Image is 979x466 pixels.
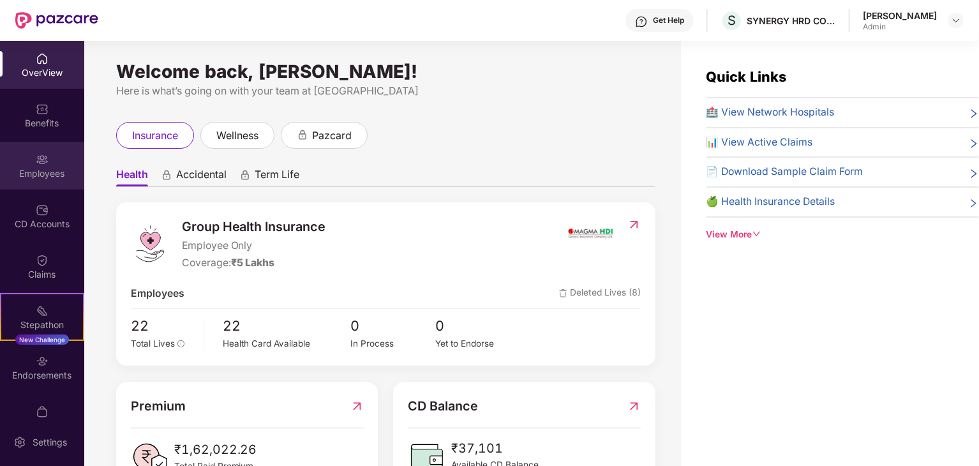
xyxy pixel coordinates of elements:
[312,128,352,144] span: pazcard
[182,255,326,271] div: Coverage:
[653,15,684,26] div: Get Help
[863,10,937,22] div: [PERSON_NAME]
[350,337,435,350] div: In Process
[627,396,641,416] img: RedirectIcon
[559,286,641,302] span: Deleted Lives (8)
[29,436,71,449] div: Settings
[350,396,364,416] img: RedirectIcon
[706,228,979,242] div: View More
[36,405,49,418] img: svg+xml;base64,PHN2ZyBpZD0iTXlfT3JkZXJzIiBkYXRhLW5hbWU9Ik15IE9yZGVycyIgeG1sbnM9Imh0dHA6Ly93d3cudz...
[36,254,49,267] img: svg+xml;base64,PHN2ZyBpZD0iQ2xhaW0iIHhtbG5zPSJodHRwOi8vd3d3LnczLm9yZy8yMDAwL3N2ZyIgd2lkdGg9IjIwIi...
[969,197,979,210] span: right
[231,257,275,269] span: ₹5 Lakhs
[635,15,648,28] img: svg+xml;base64,PHN2ZyBpZD0iSGVscC0zMngzMiIgeG1sbnM9Imh0dHA6Ly93d3cudzMub3JnLzIwMDAvc3ZnIiB3aWR0aD...
[36,204,49,216] img: svg+xml;base64,PHN2ZyBpZD0iQ0RfQWNjb3VudHMiIGRhdGEtbmFtZT0iQ0QgQWNjb3VudHMiIHhtbG5zPSJodHRwOi8vd3...
[1,319,83,331] div: Stepathon
[223,315,351,337] span: 22
[36,153,49,166] img: svg+xml;base64,PHN2ZyBpZD0iRW1wbG95ZWVzIiB4bWxucz0iaHR0cDovL3d3dy53My5vcmcvMjAwMC9zdmciIHdpZHRoPS...
[863,22,937,32] div: Admin
[408,396,478,416] span: CD Balance
[13,436,26,449] img: svg+xml;base64,PHN2ZyBpZD0iU2V0dGluZy0yMHgyMCIgeG1sbnM9Imh0dHA6Ly93d3cudzMub3JnLzIwMDAvc3ZnIiB3aW...
[116,83,655,99] div: Here is what’s going on with your team at [GEOGRAPHIC_DATA]
[255,168,299,186] span: Term Life
[36,355,49,368] img: svg+xml;base64,PHN2ZyBpZD0iRW5kb3JzZW1lbnRzIiB4bWxucz0iaHR0cDovL3d3dy53My5vcmcvMjAwMC9zdmciIHdpZH...
[131,338,175,349] span: Total Lives
[116,168,148,186] span: Health
[559,289,567,297] img: deleteIcon
[36,103,49,116] img: svg+xml;base64,PHN2ZyBpZD0iQmVuZWZpdHMiIHhtbG5zPSJodHRwOi8vd3d3LnczLm9yZy8yMDAwL3N2ZyIgd2lkdGg9Ij...
[216,128,258,144] span: wellness
[177,340,185,348] span: info-circle
[752,230,761,239] span: down
[174,440,257,460] span: ₹1,62,022.26
[350,315,435,337] span: 0
[706,68,787,85] span: Quick Links
[969,167,979,180] span: right
[728,13,736,28] span: S
[36,304,49,317] img: svg+xml;base64,PHN2ZyB4bWxucz0iaHR0cDovL3d3dy53My5vcmcvMjAwMC9zdmciIHdpZHRoPSIyMSIgaGVpZ2h0PSIyMC...
[223,337,351,350] div: Health Card Available
[161,169,172,181] div: animation
[706,164,863,180] span: 📄 Download Sample Claim Form
[706,135,813,151] span: 📊 View Active Claims
[706,194,835,210] span: 🍏 Health Insurance Details
[116,66,655,77] div: Welcome back, [PERSON_NAME]!
[436,315,521,337] span: 0
[131,286,184,302] span: Employees
[176,168,227,186] span: Accidental
[239,169,251,181] div: animation
[15,334,69,345] div: New Challenge
[567,217,615,249] img: insurerIcon
[436,337,521,350] div: Yet to Endorse
[15,12,98,29] img: New Pazcare Logo
[131,225,169,263] img: logo
[451,439,539,458] span: ₹37,101
[627,218,641,231] img: RedirectIcon
[747,15,836,27] div: SYNERGY HRD CONSULTANTS PRIVATE LIMITED
[131,396,186,416] span: Premium
[969,137,979,151] span: right
[36,52,49,65] img: svg+xml;base64,PHN2ZyBpZD0iSG9tZSIgeG1sbnM9Imh0dHA6Ly93d3cudzMub3JnLzIwMDAvc3ZnIiB3aWR0aD0iMjAiIG...
[182,238,326,254] span: Employee Only
[951,15,961,26] img: svg+xml;base64,PHN2ZyBpZD0iRHJvcGRvd24tMzJ4MzIiIHhtbG5zPSJodHRwOi8vd3d3LnczLm9yZy8yMDAwL3N2ZyIgd2...
[297,129,308,140] div: animation
[706,105,835,121] span: 🏥 View Network Hospitals
[131,315,195,337] span: 22
[182,217,326,237] span: Group Health Insurance
[132,128,178,144] span: insurance
[969,107,979,121] span: right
